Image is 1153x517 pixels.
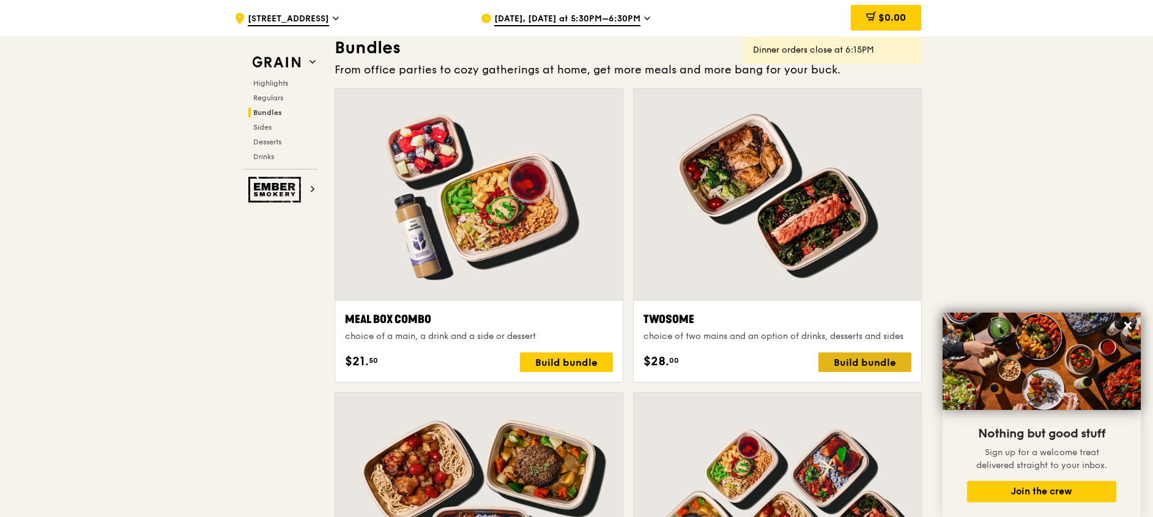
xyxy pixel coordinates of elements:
[967,481,1116,502] button: Join the crew
[520,352,613,372] div: Build bundle
[248,177,305,203] img: Ember Smokery web logo
[1118,316,1138,335] button: Close
[335,37,922,59] h3: Bundles
[253,123,272,132] span: Sides
[253,108,282,117] span: Bundles
[753,44,912,56] div: Dinner orders close at 6:15PM
[643,311,911,328] div: Twosome
[253,94,283,102] span: Regulars
[978,426,1105,441] span: Nothing but good stuff
[643,352,669,371] span: $28.
[335,61,922,78] div: From office parties to cozy gatherings at home, get more meals and more bang for your buck.
[253,152,274,161] span: Drinks
[248,51,305,73] img: Grain web logo
[669,355,679,365] span: 00
[943,313,1141,410] img: DSC07876-Edit02-Large.jpeg
[253,79,288,87] span: Highlights
[494,13,640,26] span: [DATE], [DATE] at 5:30PM–6:30PM
[345,330,613,343] div: choice of a main, a drink and a side or dessert
[248,13,329,26] span: [STREET_ADDRESS]
[643,330,911,343] div: choice of two mains and an option of drinks, desserts and sides
[345,311,613,328] div: Meal Box Combo
[369,355,378,365] span: 50
[818,352,911,372] div: Build bundle
[345,352,369,371] span: $21.
[976,447,1107,471] span: Sign up for a welcome treat delivered straight to your inbox.
[253,138,281,146] span: Desserts
[878,12,906,23] span: $0.00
